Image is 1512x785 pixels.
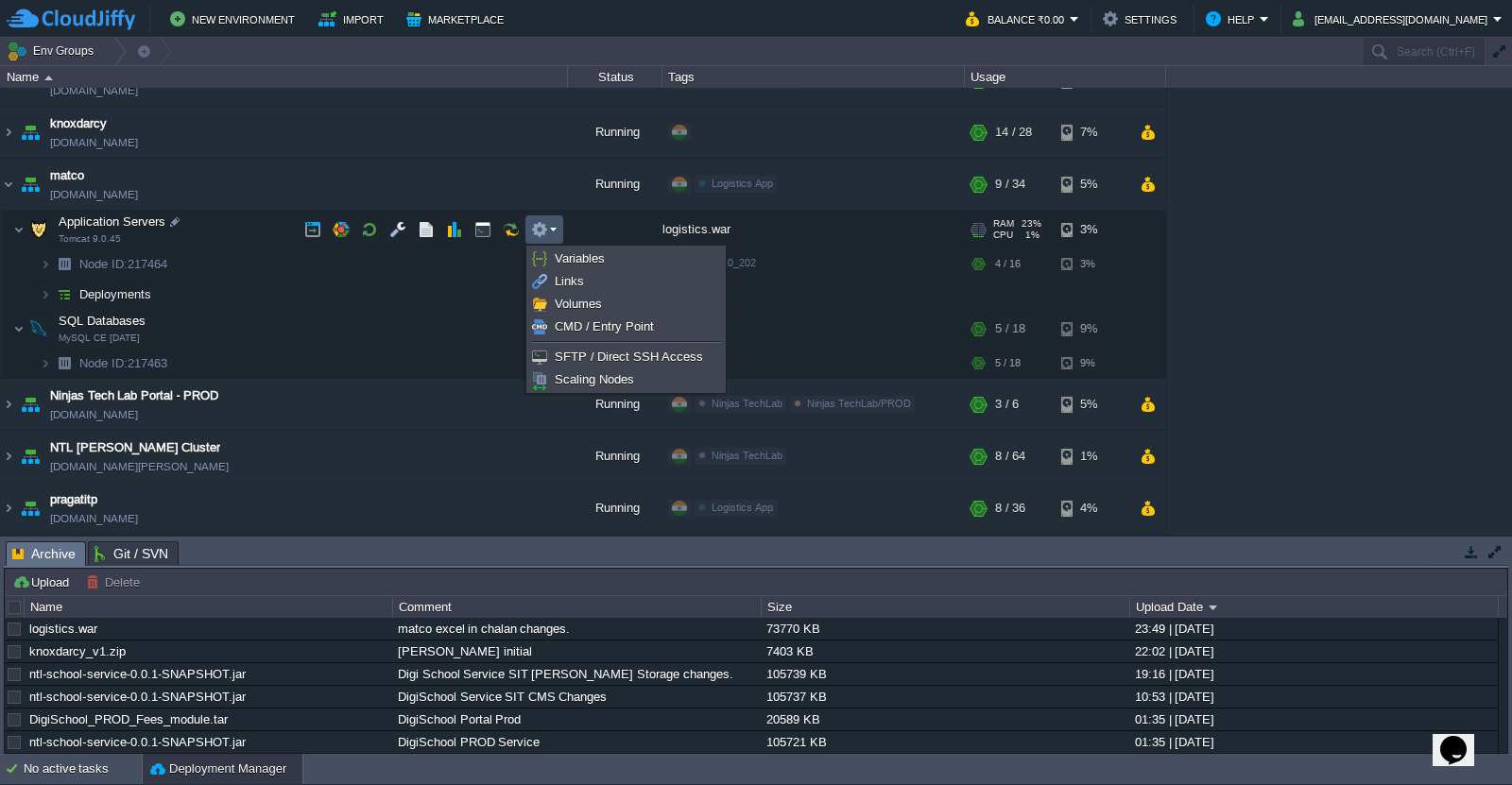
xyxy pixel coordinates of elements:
[50,490,97,509] a: pragatitp
[568,483,662,534] div: Running
[555,319,654,333] span: CMD / Entry Point
[12,573,75,590] button: Upload
[318,8,389,30] button: Import
[17,107,43,158] img: AMDAwAAAACH5BAEAAAAALAAAAAABAAEAAAICRAEAOw==
[995,349,1021,378] div: 5 / 18
[568,107,662,158] div: Running
[762,708,1128,730] div: 20589 KB
[7,38,100,64] button: Env Groups
[79,356,128,370] span: Node ID:
[807,398,911,409] span: Ninjas TechLab/PROD
[1130,731,1497,753] div: 01:35 | [DATE]
[29,622,97,636] a: logistics.war
[1130,663,1497,685] div: 19:16 | [DATE]
[79,257,128,271] span: Node ID:
[1130,708,1497,730] div: 01:35 | [DATE]
[1,107,16,158] img: AMDAwAAAACH5BAEAAAAALAAAAAABAAEAAAICRAEAOw==
[77,355,170,371] span: 217463
[1206,8,1260,30] button: Help
[29,644,126,658] a: knoxdarcy_v1.zip
[529,248,723,269] a: Variables
[529,369,723,390] a: Scaling Nodes
[555,372,634,386] span: Scaling Nodes
[50,386,218,405] a: Ninjas Tech Lab Portal - PROD
[1061,310,1123,348] div: 9%
[50,405,138,424] a: [DOMAIN_NAME]
[393,731,760,753] div: DigiSchool PROD Service
[77,286,154,302] a: Deployments
[86,573,146,590] button: Delete
[29,690,246,704] a: ntl-school-service-0.0.1-SNAPSHOT.jar
[993,218,1014,230] span: RAM
[77,256,170,272] span: 217464
[50,438,220,457] a: NTL [PERSON_NAME] Cluster
[663,66,964,88] div: Tags
[94,542,168,565] span: Git / SVN
[1,159,16,210] img: AMDAwAAAACH5BAEAAAAALAAAAAABAAEAAAICRAEAOw==
[555,274,584,288] span: Links
[7,8,135,31] img: CloudJiffy
[26,596,392,618] div: Name
[1130,686,1497,708] div: 10:53 | [DATE]
[50,133,138,152] a: [DOMAIN_NAME]
[995,249,1021,279] div: 4 / 16
[529,294,723,315] a: Volumes
[1061,379,1123,430] div: 5%
[26,211,52,248] img: AMDAwAAAACH5BAEAAAAALAAAAAABAAEAAAICRAEAOw==
[966,8,1070,30] button: Balance ₹0.00
[50,114,107,133] a: knoxdarcy
[568,379,662,430] div: Running
[1061,107,1123,158] div: 7%
[29,735,246,749] a: ntl-school-service-0.0.1-SNAPSHOT.jar
[17,379,43,430] img: AMDAwAAAACH5BAEAAAAALAAAAAABAAEAAAICRAEAOw==
[170,8,301,30] button: New Environment
[1061,431,1123,482] div: 1%
[1021,230,1039,241] span: 1%
[762,686,1128,708] div: 105737 KB
[763,596,1129,618] div: Size
[406,8,509,30] button: Marketplace
[1022,218,1041,230] span: 23%
[762,663,1128,685] div: 105739 KB
[1,431,16,482] img: AMDAwAAAACH5BAEAAAAALAAAAAABAAEAAAICRAEAOw==
[393,663,760,685] div: Digi School Service SIT [PERSON_NAME] Storage changes.
[2,66,567,88] div: Name
[50,185,138,204] a: [DOMAIN_NAME]
[1130,618,1497,640] div: 23:49 | [DATE]
[12,542,76,566] span: Archive
[712,398,782,409] span: Ninjas TechLab
[13,310,25,348] img: AMDAwAAAACH5BAEAAAAALAAAAAABAAEAAAICRAEAOw==
[50,166,84,185] a: matco
[77,355,170,371] a: Node ID:217463
[995,379,1019,430] div: 3 / 6
[529,271,723,292] a: Links
[993,230,1013,241] span: CPU
[50,509,138,528] a: [DOMAIN_NAME]
[995,483,1025,534] div: 8 / 36
[1,483,16,534] img: AMDAwAAAACH5BAEAAAAALAAAAAABAAEAAAICRAEAOw==
[555,350,703,364] span: SFTP / Direct SSH Access
[393,708,760,730] div: DigiSchool Portal Prod
[57,213,168,230] span: Application Servers
[40,249,51,279] img: AMDAwAAAACH5BAEAAAAALAAAAAABAAEAAAICRAEAOw==
[1293,8,1493,30] button: [EMAIL_ADDRESS][DOMAIN_NAME]
[1131,596,1498,618] div: Upload Date
[59,233,121,245] span: Tomcat 9.0.45
[568,159,662,210] div: Running
[1061,249,1123,279] div: 3%
[50,457,229,476] a: [DOMAIN_NAME][PERSON_NAME]
[26,310,52,348] img: AMDAwAAAACH5BAEAAAAALAAAAAABAAEAAAICRAEAOw==
[51,280,77,309] img: AMDAwAAAACH5BAEAAAAALAAAAAABAAEAAAICRAEAOw==
[995,107,1032,158] div: 14 / 28
[568,431,662,482] div: Running
[762,618,1128,640] div: 73770 KB
[44,76,53,80] img: AMDAwAAAACH5BAEAAAAALAAAAAABAAEAAAICRAEAOw==
[712,178,773,189] span: Logistics App
[995,159,1025,210] div: 9 / 34
[762,731,1128,753] div: 105721 KB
